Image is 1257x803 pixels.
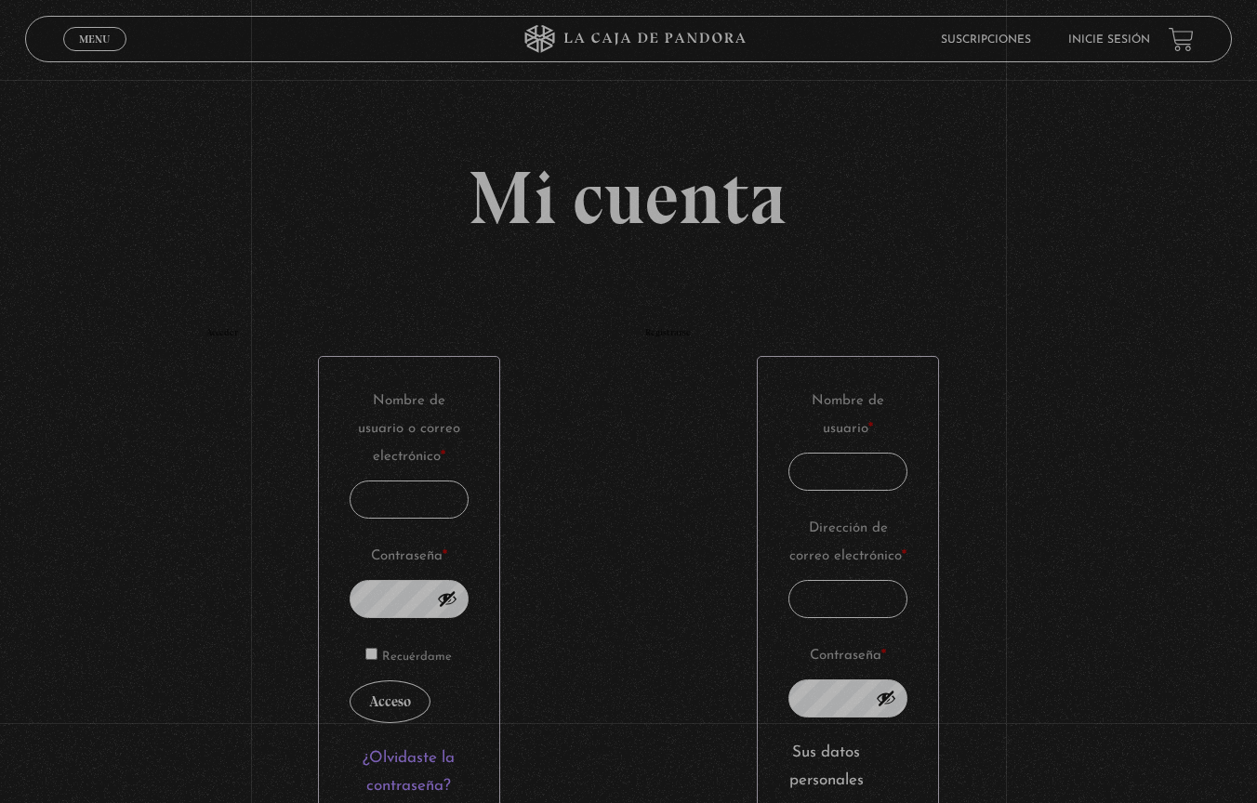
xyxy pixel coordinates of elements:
[645,328,1051,337] h2: Registrarse
[1068,34,1150,46] a: Inicie sesión
[350,388,469,471] label: Nombre de usuario o correo electrónico
[1169,27,1194,52] a: View your shopping cart
[437,588,457,609] button: Mostrar contraseña
[350,543,469,571] label: Contraseña
[876,688,896,708] button: Mostrar contraseña
[73,49,116,62] span: Cerrar
[206,328,612,337] h2: Acceder
[206,161,1052,235] h1: Mi cuenta
[788,388,907,443] label: Nombre de usuario
[363,750,455,795] a: ¿Olvidaste la contraseña?
[788,642,907,670] label: Contraseña
[79,33,110,45] span: Menu
[941,34,1031,46] a: Suscripciones
[350,680,430,723] button: Acceso
[788,515,907,571] label: Dirección de correo electrónico
[382,651,452,663] span: Recuérdame
[365,648,377,660] input: Recuérdame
